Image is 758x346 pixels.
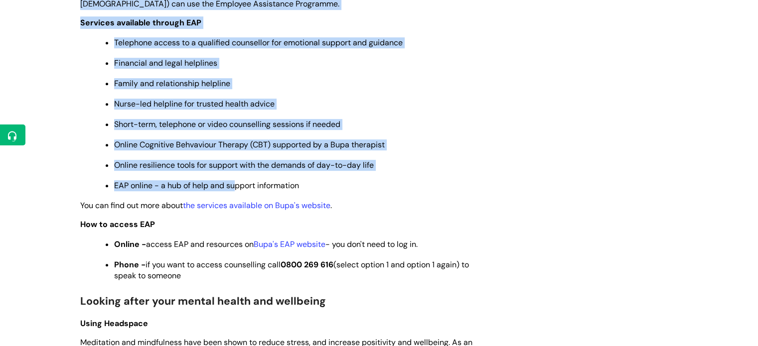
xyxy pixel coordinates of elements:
span: Online resilience tools for support with the demands of day-to-day life [114,160,374,170]
span: Family and relationship helpline [114,78,230,89]
span: Telephone access to a qualified counsellor for emotional support and guidance [114,37,403,48]
span: Using Headspace [80,318,148,329]
a: the services available on Bupa's website [183,200,330,211]
span: Looking after your mental health and wellbeing [80,294,326,308]
span: Online Cognitive Behvaviour Therapy (CBT) supported by a Bupa therapist [114,139,385,150]
span: Financial and legal helplines [114,58,217,68]
a: Bupa's EAP website [254,239,325,249]
span: Short-term, telephone or video counselling sessions if needed [114,119,340,129]
span: access EAP and resources on - you don't need to log in. [114,239,418,249]
span: You can find out more about . [80,200,332,211]
span: if you want to access counselling call (select option 1 and option 1 again) to speak to someone [114,259,469,281]
span: EAP online - a hub of help and support information [114,180,299,191]
strong: Online - [114,239,146,249]
strong: 0800 269 616 [281,259,333,270]
strong: How to access EAP [80,219,155,230]
span: Nurse-led helpline for trusted health advice [114,99,275,109]
strong: Phone - [114,259,146,270]
strong: Services available through EAP [80,17,201,28]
